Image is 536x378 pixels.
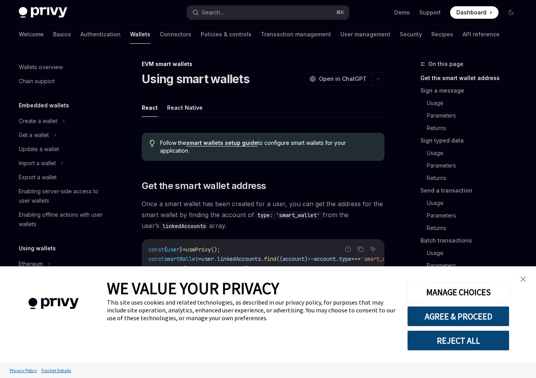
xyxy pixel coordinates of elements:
[361,255,404,262] span: 'smart_wallet'
[53,25,71,44] a: Basics
[183,246,186,253] span: =
[254,211,323,219] code: type: 'smart_wallet'
[308,255,314,262] span: =>
[419,9,441,16] a: Support
[173,265,183,272] span: log
[142,180,266,192] span: Get the smart wallet address
[12,184,112,208] a: Enabling server-side access to user wallets
[148,265,170,272] span: console
[19,25,44,44] a: Welcome
[283,255,305,262] span: account
[520,276,526,282] img: close banner
[427,147,524,159] a: Usage
[407,282,509,302] button: MANAGE CHOICES
[160,139,377,155] span: Follow the to configure smart wallets for your application.
[160,25,191,44] a: Connectors
[261,255,264,262] span: .
[420,134,524,147] a: Sign typed data
[427,197,524,209] a: Usage
[19,77,55,86] div: Chain support
[420,234,524,247] a: Batch transactions
[407,330,509,351] button: REJECT ALL
[339,255,351,262] span: type
[142,198,385,231] span: Once a smart wallet has been created for a user, you can get the address for the smart wallet by ...
[400,25,422,44] a: Security
[186,139,258,146] a: smart wallets setup guide
[456,9,486,16] span: Dashboard
[427,122,524,134] a: Returns
[276,255,283,262] span: ((
[264,255,276,262] span: find
[183,265,186,272] span: (
[19,7,67,18] img: dark logo
[19,130,49,140] div: Get a wallet
[180,246,183,253] span: }
[12,170,112,184] a: Export a wallet
[427,222,524,234] a: Returns
[431,25,453,44] a: Recipes
[19,159,56,168] div: Import a wallet
[368,244,378,254] button: Ask AI
[217,255,261,262] span: linkedAccounts
[19,116,57,126] div: Create a wallet
[245,265,251,272] span: );
[340,25,390,44] a: User management
[19,187,108,205] div: Enabling server-side access to user wallets
[305,255,308,262] span: )
[19,210,108,229] div: Enabling offline actions with user wallets
[19,101,69,110] h5: Embedded wallets
[186,265,220,272] span: smartWallet
[12,287,95,321] img: company logo
[223,265,245,272] span: address
[159,222,209,230] code: linkedAccounts
[420,72,524,84] a: Get the smart wallet address
[150,140,155,147] svg: Tip
[314,255,336,262] span: account
[261,25,331,44] a: Transaction management
[394,9,410,16] a: Demo
[12,208,112,231] a: Enabling offline actions with user wallets
[187,5,349,20] button: Search...⌘K
[407,306,509,326] button: AGREE & PROCEED
[107,278,279,298] span: WE VALUE YOUR PRIVACY
[343,244,353,254] button: Report incorrect code
[427,247,524,259] a: Usage
[202,8,224,17] div: Search...
[142,98,158,117] button: React
[198,255,201,262] span: =
[12,142,112,156] a: Update a wallet
[428,59,463,69] span: On this page
[130,25,150,44] a: Wallets
[214,255,217,262] span: .
[420,84,524,97] a: Sign a message
[336,9,344,16] span: ⌘ K
[148,255,164,262] span: const
[80,25,121,44] a: Authentication
[12,74,112,88] a: Chain support
[164,246,167,253] span: {
[427,259,524,272] a: Parameters
[186,246,211,253] span: usePrivy
[19,244,56,253] h5: Using wallets
[19,144,59,154] div: Update a wallet
[336,255,339,262] span: .
[167,246,180,253] span: user
[142,72,249,86] h1: Using smart wallets
[319,75,367,83] span: Open in ChatGPT
[515,271,531,287] a: close banner
[142,60,385,68] div: EVM smart wallets
[427,172,524,184] a: Returns
[8,364,39,377] a: Privacy Policy
[19,259,43,269] div: Ethereum
[305,72,371,86] button: Open in ChatGPT
[107,298,395,322] div: This site uses cookies and related technologies, as described in our privacy policy, for purposes...
[427,209,524,222] a: Parameters
[167,98,203,117] button: React Native
[427,109,524,122] a: Parameters
[463,25,500,44] a: API reference
[355,244,365,254] button: Copy the contents from the code block
[505,6,517,19] button: Toggle dark mode
[201,25,251,44] a: Policies & controls
[19,62,63,72] div: Wallets overview
[170,265,173,272] span: .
